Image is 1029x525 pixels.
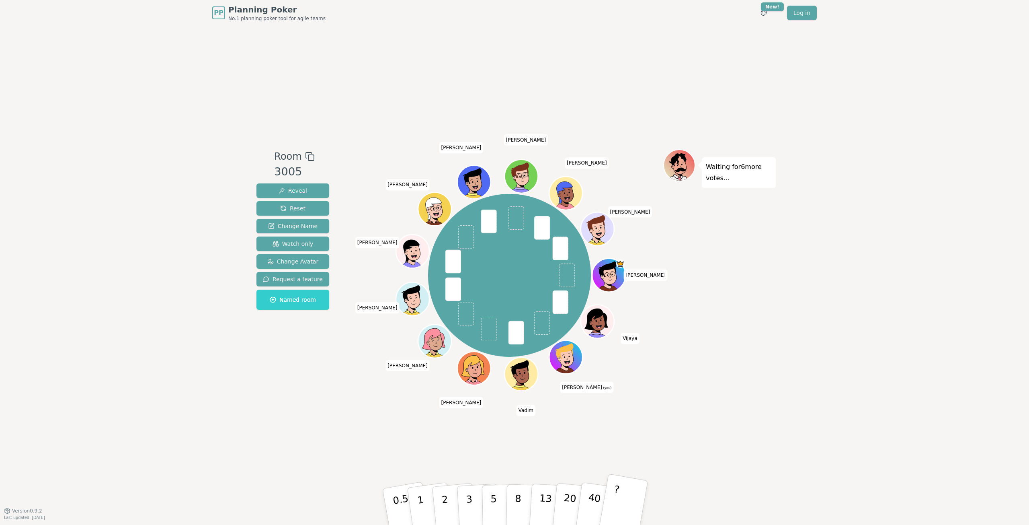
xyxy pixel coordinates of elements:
button: Reveal [256,183,329,198]
p: Waiting for 6 more votes... [706,161,772,184]
span: Request a feature [263,275,323,283]
span: Click to change your name [385,360,430,371]
span: Click to change your name [385,179,430,191]
span: No.1 planning poker tool for agile teams [228,15,326,22]
span: (you) [602,386,612,390]
button: Reset [256,201,329,216]
span: Change Avatar [267,257,319,266]
button: Request a feature [256,272,329,286]
button: Click to change your avatar [550,342,582,373]
span: Click to change your name [355,237,400,248]
a: Log in [787,6,817,20]
span: Click to change your name [517,405,535,416]
span: Reset [280,204,305,212]
button: Change Avatar [256,254,329,269]
span: Click to change your name [623,270,668,281]
span: Reveal [279,187,307,195]
span: Planning Poker [228,4,326,15]
span: Change Name [268,222,318,230]
span: Click to change your name [355,303,400,314]
span: Click to change your name [621,333,639,344]
span: Click to change your name [439,397,484,408]
button: Watch only [256,237,329,251]
span: Click to change your name [439,142,484,154]
span: Matt is the host [616,259,625,268]
button: Change Name [256,219,329,233]
span: Last updated: [DATE] [4,515,45,520]
div: 3005 [274,164,314,180]
span: Click to change your name [608,206,652,218]
button: New! [756,6,771,20]
span: Room [274,149,301,164]
span: PP [214,8,223,18]
div: New! [761,2,784,11]
span: Click to change your name [504,134,548,146]
span: Version 0.9.2 [12,508,42,514]
button: Named room [256,290,329,310]
button: Version0.9.2 [4,508,42,514]
a: PPPlanning PokerNo.1 planning poker tool for agile teams [212,4,326,22]
span: Named room [270,296,316,304]
span: Click to change your name [560,382,613,393]
span: Watch only [273,240,314,248]
span: Click to change your name [565,158,609,169]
